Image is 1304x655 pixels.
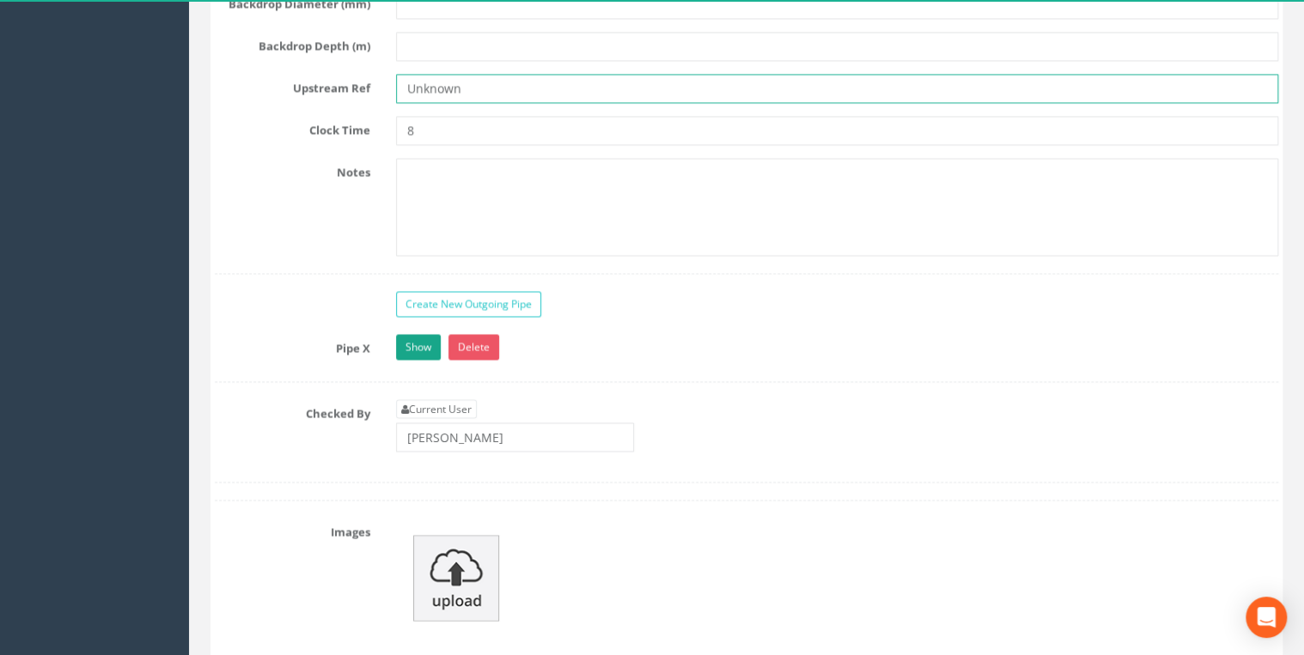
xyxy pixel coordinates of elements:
[202,32,383,54] label: Backdrop Depth (m)
[202,399,383,422] label: Checked By
[202,334,383,356] label: Pipe X
[202,74,383,96] label: Upstream Ref
[202,518,383,540] label: Images
[396,334,441,360] a: Show
[202,158,383,180] label: Notes
[1246,597,1287,638] div: Open Intercom Messenger
[396,399,477,418] a: Current User
[396,291,541,317] a: Create New Outgoing Pipe
[413,535,499,621] img: upload_icon.png
[202,116,383,138] label: Clock Time
[448,334,499,360] a: Delete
